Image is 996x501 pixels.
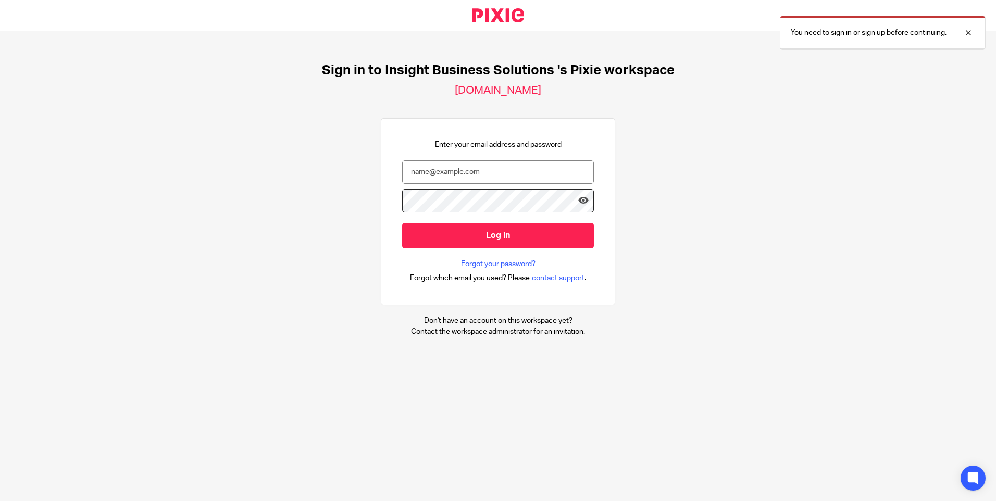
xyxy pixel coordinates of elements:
[410,273,530,283] span: Forgot which email you used? Please
[791,28,947,38] p: You need to sign in or sign up before continuing.
[461,259,536,269] a: Forgot your password?
[435,140,562,150] p: Enter your email address and password
[532,273,584,283] span: contact support
[455,84,541,97] h2: [DOMAIN_NAME]
[411,316,585,326] p: Don't have an account on this workspace yet?
[402,223,594,248] input: Log in
[410,272,587,284] div: .
[402,160,594,184] input: name@example.com
[411,327,585,337] p: Contact the workspace administrator for an invitation.
[322,62,675,79] h1: Sign in to Insight Business Solutions 's Pixie workspace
